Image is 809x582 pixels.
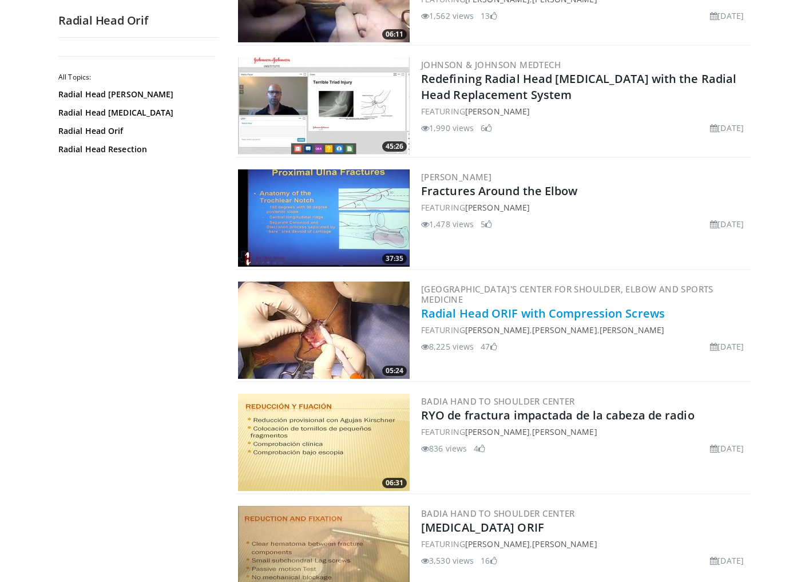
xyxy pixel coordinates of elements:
a: Fractures Around the Elbow [421,183,578,199]
li: [DATE] [710,218,744,230]
a: [PERSON_NAME] [465,324,530,335]
a: Radial Head Orif [58,125,213,137]
a: 06:31 [238,394,410,491]
a: [PERSON_NAME] [532,324,597,335]
a: 45:26 [238,57,410,155]
a: BADIA Hand to Shoulder Center [421,395,575,407]
li: 47 [481,341,497,353]
a: Redefining Radial Head [MEDICAL_DATA] with the Radial Head Replacement System [421,71,736,102]
li: [DATE] [710,442,744,454]
div: FEATURING , [421,426,748,438]
a: Radial Head [MEDICAL_DATA] [58,107,213,118]
li: 1,990 views [421,122,474,134]
span: 05:24 [382,366,407,376]
span: 37:35 [382,254,407,264]
li: 8,225 views [421,341,474,353]
span: 06:11 [382,29,407,39]
li: 13 [481,10,497,22]
li: 5 [481,218,492,230]
a: 05:24 [238,282,410,379]
span: 45:26 [382,141,407,152]
li: [DATE] [710,555,744,567]
img: 3327b311-1e95-4e56-a2c3-0b32974b429b.300x170_q85_crop-smart_upscale.jpg [238,282,410,379]
h2: Radial Head Orif [58,13,219,28]
li: 836 views [421,442,467,454]
li: 4 [474,442,485,454]
a: Radial Head ORIF with Compression Screws [421,306,665,321]
li: 1,478 views [421,218,474,230]
img: 7f2474cc-9d7d-454d-8676-7f3eba395567.300x170_q85_crop-smart_upscale.jpg [238,169,410,267]
a: [PERSON_NAME] [465,202,530,213]
a: [PERSON_NAME] [465,539,530,549]
li: [DATE] [710,341,744,353]
a: [PERSON_NAME] [532,539,597,549]
a: [PERSON_NAME] [421,171,491,183]
a: RYO de fractura impactada de la cabeza de radio [421,407,695,423]
img: 8d5b8d51-c195-4f3c-84e8-678f741889b8.300x170_q85_crop-smart_upscale.jpg [238,57,410,155]
img: Vx8lr-LI9TPdNKgn4xMDoxOjBzMTt2bJ_4.300x170_q85_crop-smart_upscale.jpg [238,394,410,491]
div: FEATURING [421,105,748,117]
a: [PERSON_NAME] [600,324,664,335]
li: 3,530 views [421,555,474,567]
a: [PERSON_NAME] [465,106,530,117]
a: Johnson & Johnson MedTech [421,59,561,70]
li: 16 [481,555,497,567]
a: 37:35 [238,169,410,267]
h2: All Topics: [58,73,216,82]
a: Radial Head Resection [58,144,213,155]
a: [PERSON_NAME] [532,426,597,437]
div: FEATURING , , [421,324,748,336]
div: FEATURING [421,201,748,213]
li: 6 [481,122,492,134]
span: 06:31 [382,478,407,488]
a: [PERSON_NAME] [465,426,530,437]
a: [MEDICAL_DATA] ORIF [421,520,544,535]
li: [DATE] [710,10,744,22]
div: FEATURING , [421,538,748,550]
a: [GEOGRAPHIC_DATA]'s Center for Shoulder, Elbow and Sports Medicine [421,283,713,305]
a: BADIA Hand to Shoulder Center [421,508,575,519]
li: 1,562 views [421,10,474,22]
a: Radial Head [PERSON_NAME] [58,89,213,100]
li: [DATE] [710,122,744,134]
